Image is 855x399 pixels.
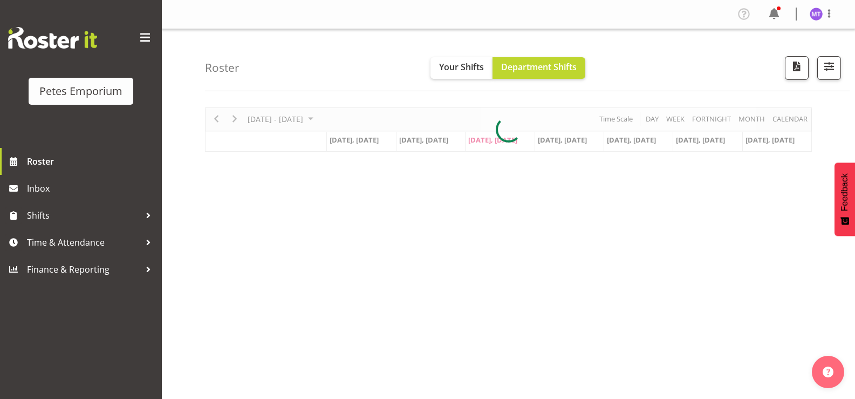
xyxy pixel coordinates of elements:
span: Shifts [27,207,140,224]
img: help-xxl-2.png [823,367,833,377]
span: Feedback [840,173,850,211]
span: Time & Attendance [27,234,140,251]
span: Roster [27,153,156,170]
button: Feedback - Show survey [835,163,855,236]
h4: Roster [205,62,240,74]
button: Filter Shifts [817,56,841,80]
img: Rosterit website logo [8,27,97,49]
img: mya-taupawa-birkhead5814.jpg [810,8,823,21]
span: Inbox [27,180,156,197]
div: Petes Emporium [39,83,122,99]
button: Download a PDF of the roster according to the set date range. [785,56,809,80]
span: Finance & Reporting [27,261,140,278]
button: Your Shifts [430,57,493,79]
span: Your Shifts [439,61,484,73]
button: Department Shifts [493,57,585,79]
span: Department Shifts [501,61,577,73]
